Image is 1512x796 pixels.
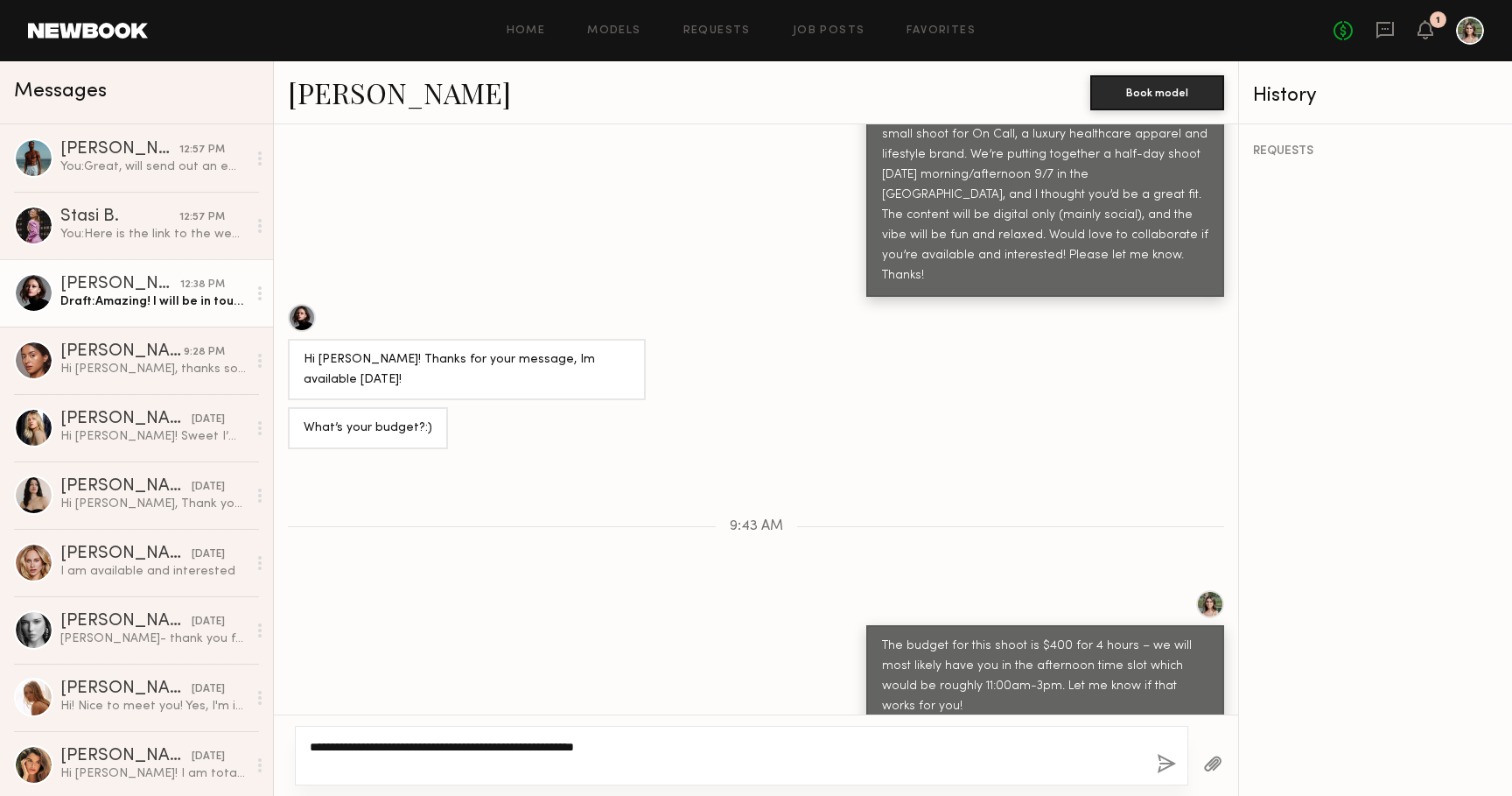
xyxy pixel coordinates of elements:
div: Hi [PERSON_NAME]! I am totally down! [60,765,247,782]
a: Job Posts [793,25,865,37]
div: Hi [PERSON_NAME], Thank you very much for reaching out, I appreciate it :D I am unfortunately boo... [60,496,247,512]
div: Draft: Amazing! I will be in touch with additional details by EOD! [60,293,247,310]
div: The budget for this shoot is $400 for 4 hours – we will most likely have you in the afternoon tim... [882,637,1208,717]
div: [PERSON_NAME] [60,276,180,293]
div: You: Great, will send out an email with details by EOD! [60,158,247,175]
div: You: Here is the link to the website! [URL][DOMAIN_NAME] Attaching their IG page as well: [URL][D... [60,226,247,243]
div: [PERSON_NAME] [60,478,192,496]
div: [DATE] [192,479,225,496]
a: Models [587,25,640,37]
div: Stasi B. [60,208,179,226]
div: What’s your budget?:) [304,419,432,439]
a: Book model [1090,84,1224,99]
div: [PERSON_NAME]- thank you for reaching out and showing interest in working together :) Would love ... [60,630,247,647]
a: Requests [683,25,751,37]
a: [PERSON_NAME] [288,74,511,111]
div: 12:38 PM [180,277,225,293]
div: REQUESTS [1253,145,1498,158]
div: [PERSON_NAME] [60,141,179,158]
div: [PERSON_NAME] [60,748,192,765]
div: [PERSON_NAME] [60,546,192,563]
div: Hi [PERSON_NAME]! Thanks for your message, Im available [DATE]! [304,350,630,391]
div: Hi [PERSON_NAME]! Sweet I’m available that day :) lmk the rate you had in mind Xox Demi [60,428,247,445]
div: [DATE] [192,546,225,563]
div: 12:57 PM [179,209,225,226]
a: Home [507,25,546,37]
div: Hi! Nice to meet you! Yes, I'm interested. I'm available. I would prefer to start in the afternoo... [60,698,247,715]
a: Favorites [906,25,976,37]
div: I am available and interested [60,563,247,580]
div: 12:57 PM [179,142,225,158]
div: Hi! I’m [PERSON_NAME]—I’m directing and producing a small shoot for On Call, a luxury healthcare ... [882,105,1208,286]
div: [DATE] [192,681,225,698]
div: [DATE] [192,749,225,765]
div: [PERSON_NAME] [60,680,192,698]
span: 9:43 AM [730,519,783,534]
div: 9:28 PM [184,344,225,361]
span: Messages [14,81,107,102]
div: [PERSON_NAME] [60,613,192,630]
div: History [1253,86,1498,106]
div: Hi [PERSON_NAME], thanks so much for reaching out and thinking of me for this shoot. The project ... [60,361,247,377]
div: [PERSON_NAME] [60,411,192,428]
div: [DATE] [192,614,225,630]
div: [DATE] [192,412,225,428]
div: 1 [1436,16,1440,25]
div: [PERSON_NAME] [60,343,184,361]
button: Book model [1090,75,1224,110]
